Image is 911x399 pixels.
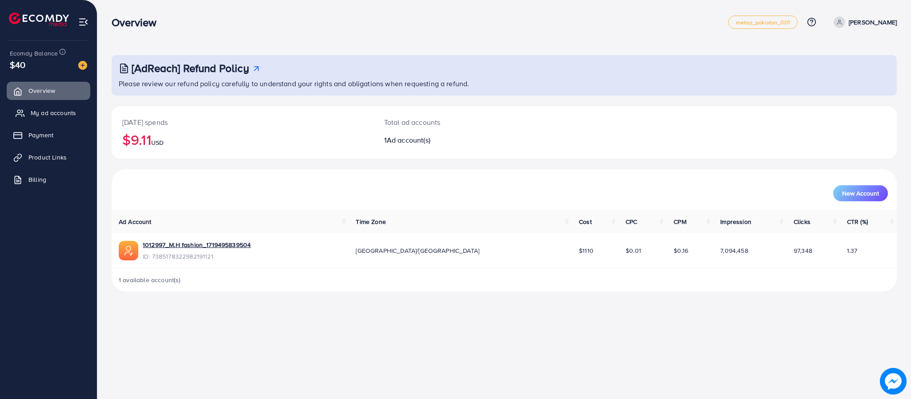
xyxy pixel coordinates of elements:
h3: [AdReach] Refund Policy [132,62,249,75]
h2: $9.11 [122,131,363,148]
span: Ad account(s) [387,135,430,145]
img: menu [78,17,88,27]
span: CPC [626,217,637,226]
span: metap_pakistan_001 [736,20,790,25]
span: $1110 [579,246,594,255]
span: $0.01 [626,246,641,255]
span: Ad Account [119,217,152,226]
span: My ad accounts [31,108,76,117]
span: Ecomdy Balance [10,49,58,58]
p: Please review our refund policy carefully to understand your rights and obligations when requesti... [119,78,891,89]
span: Clicks [794,217,811,226]
span: 1 available account(s) [119,275,181,284]
a: Billing [7,171,90,188]
a: Overview [7,82,90,100]
span: 7,094,458 [720,246,748,255]
span: Payment [28,131,53,140]
span: Product Links [28,153,67,162]
img: logo [9,12,69,26]
p: [PERSON_NAME] [849,17,897,28]
img: image [78,61,87,70]
p: [DATE] spends [122,117,363,128]
span: ID: 7385178322982191121 [143,252,251,261]
span: $0.16 [674,246,688,255]
a: Payment [7,126,90,144]
a: [PERSON_NAME] [830,16,897,28]
a: metap_pakistan_001 [728,16,798,29]
span: [GEOGRAPHIC_DATA]/[GEOGRAPHIC_DATA] [356,246,479,255]
span: Cost [579,217,592,226]
span: Impression [720,217,751,226]
span: New Account [842,190,879,196]
p: Total ad accounts [384,117,559,128]
button: New Account [833,185,888,201]
a: My ad accounts [7,104,90,122]
span: Overview [28,86,55,95]
a: Product Links [7,148,90,166]
span: USD [151,138,164,147]
span: Time Zone [356,217,385,226]
a: 1012997_M.H fashion_1719495839504 [143,240,251,249]
h2: 1 [384,136,559,144]
img: image [880,368,907,395]
span: CPM [674,217,686,226]
img: ic-ads-acc.e4c84228.svg [119,241,138,260]
span: Billing [28,175,46,184]
span: $40 [10,58,25,71]
span: CTR (%) [847,217,868,226]
span: 97,348 [794,246,812,255]
span: 1.37 [847,246,858,255]
h3: Overview [112,16,164,29]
